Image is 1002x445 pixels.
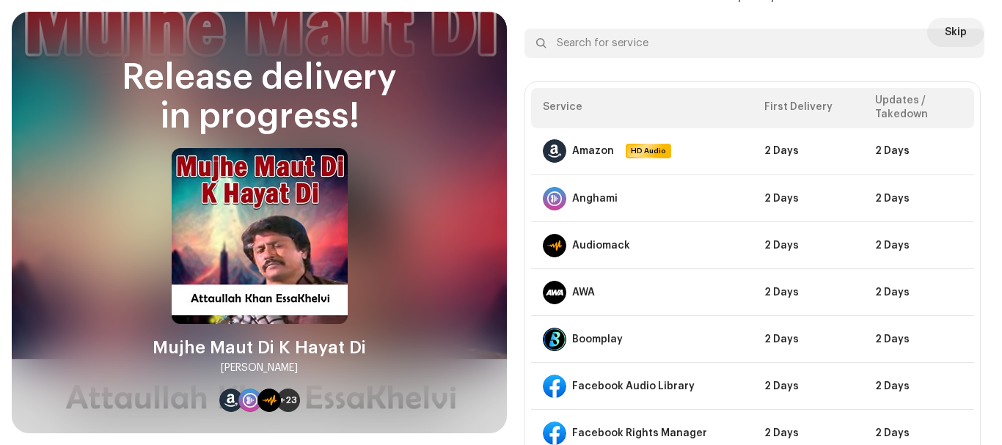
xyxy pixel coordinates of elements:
[221,359,298,377] div: [PERSON_NAME]
[863,175,974,222] td: 2 Days
[863,222,974,269] td: 2 Days
[753,363,863,410] td: 2 Days
[572,193,618,205] div: Anghami
[863,363,974,410] td: 2 Days
[627,145,670,157] span: HD Audio
[753,316,863,363] td: 2 Days
[863,88,974,128] th: Updates / Takedown
[753,269,863,316] td: 2 Days
[153,336,366,359] div: Mujhe Maut Di K Hayat Di
[945,18,967,47] span: Skip
[29,59,489,136] div: Release delivery in progress!
[863,269,974,316] td: 2 Days
[572,287,595,298] div: AWA
[572,240,630,251] div: Audiomack
[172,148,348,324] img: d2f835b0-b146-4bfb-97b7-c56ed3b6345d
[927,18,984,47] button: Skip
[572,380,695,392] div: Facebook Audio Library
[279,394,297,406] span: +23
[572,145,614,157] div: Amazon
[572,427,707,439] div: Facebook Rights Manager
[863,316,974,363] td: 2 Days
[753,88,863,128] th: First Delivery
[572,334,623,345] div: Boomplay
[753,222,863,269] td: 2 Days
[524,29,984,58] input: Search for service
[753,175,863,222] td: 2 Days
[531,88,753,128] th: Service
[753,128,863,175] td: 2 Days
[863,128,974,175] td: 2 Days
